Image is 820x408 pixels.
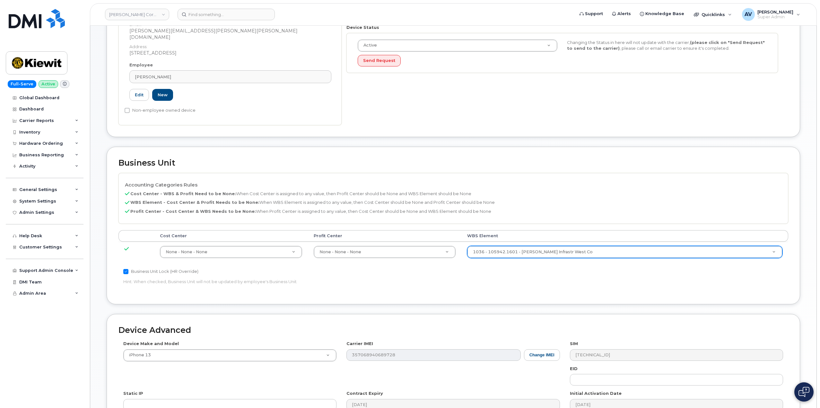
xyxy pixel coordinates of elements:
[123,390,143,396] label: Static IP
[166,249,207,254] span: None - None - None
[689,8,736,21] div: Quicklinks
[135,74,171,80] span: [PERSON_NAME]
[798,387,809,397] img: Open chat
[524,349,560,361] button: Change IMEI
[358,55,401,67] button: Send Request
[575,7,607,20] a: Support
[152,89,173,101] a: New
[125,182,782,188] h4: Accounting Categories Rules
[319,249,361,254] span: None - None - None
[473,249,593,254] span: 1036 - 105942.1601 - Kiewit Infrastr West Co
[358,40,557,51] a: Active
[123,268,198,275] label: Business Unit Lock (HR Override)
[124,350,336,361] a: iPhone 13
[467,246,782,258] a: 1036 - 105942.1601 - [PERSON_NAME] Infrastr West Co
[129,40,331,50] dt: Address:
[607,7,635,20] a: Alerts
[125,191,782,197] p: When Cost Center is assigned to any value, then Profit Center should be None and WBS Element shou...
[129,70,331,83] a: [PERSON_NAME]
[129,28,331,40] dd: [PERSON_NAME][EMAIL_ADDRESS][PERSON_NAME][PERSON_NAME][DOMAIN_NAME]
[635,7,689,20] a: Knowledge Base
[125,199,782,205] p: When WBS Element is assigned to any value, then Cost Center should be None and Profit Center shou...
[570,366,578,372] label: EID
[125,352,151,358] span: iPhone 13
[360,42,377,48] span: Active
[178,9,275,20] input: Find something...
[118,326,788,335] h2: Device Advanced
[129,62,153,68] label: Employee
[160,246,302,258] a: None - None - None
[745,11,752,18] span: AV
[105,9,169,20] a: Kiewit Corporation
[118,159,788,168] h2: Business Unit
[129,89,149,101] a: Edit
[123,279,560,285] p: Hint: When checked, Business Unit will not be updated by employee's Business Unit
[123,341,179,347] label: Device Make and Model
[737,8,805,21] div: Artem Volkov
[645,11,684,17] span: Knowledge Base
[757,9,793,14] span: [PERSON_NAME]
[125,208,782,214] p: When Profit Center is assigned to any value, then Cost Center should be None and WBS Element shou...
[130,191,236,196] b: Cost Center - WBS & Profit Need to be None:
[570,390,622,396] label: Initial Activation Date
[461,230,788,242] th: WBS Element
[702,12,725,17] span: Quicklinks
[346,341,373,347] label: Carrier IMEI
[130,200,259,205] b: WBS Element - Cost Center & Profit Needs to be None:
[129,50,331,56] dd: [STREET_ADDRESS]
[125,107,196,114] label: Non-employee owned device
[617,11,631,17] span: Alerts
[154,230,308,242] th: Cost Center
[346,24,379,30] label: Device Status
[585,11,603,17] span: Support
[130,209,256,214] b: Profit Center - Cost Center & WBS Needs to be None:
[123,269,128,274] input: Business Unit Lock (HR Override)
[570,341,578,347] label: SIM
[757,14,793,20] span: Super Admin
[346,390,383,396] label: Contract Expiry
[314,246,456,258] a: None - None - None
[125,108,130,113] input: Non-employee owned device
[308,230,462,242] th: Profit Center
[562,39,772,51] div: Changing the Status in here will not update with the carrier, , please call or email carrier to e...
